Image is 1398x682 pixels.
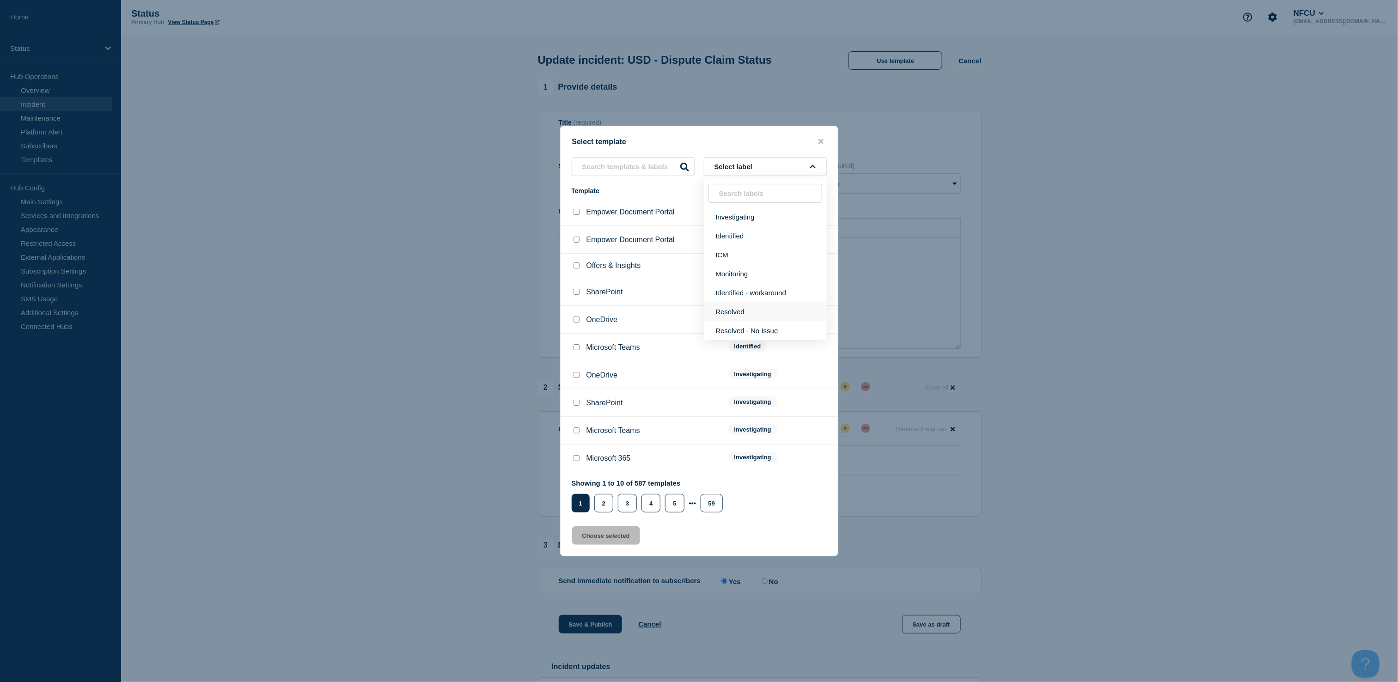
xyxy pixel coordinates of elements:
input: OneDrive checkbox [574,317,580,323]
button: 3 [618,494,637,512]
button: 2 [594,494,613,512]
p: Empower Document Portal [586,236,675,244]
span: Select label [714,163,757,170]
div: Template [572,187,719,195]
input: Microsoft Teams checkbox [574,427,580,433]
div: Select template [561,137,838,146]
input: Microsoft 365 checkbox [574,455,580,461]
button: close button [816,137,826,146]
button: 4 [641,494,660,512]
span: Investigating [728,424,777,435]
span: Investigating [728,369,777,379]
button: Monitoring [704,264,827,283]
p: Empower Document Portal [586,208,675,216]
button: 5 [665,494,684,512]
input: Search templates & labels [572,157,695,176]
p: Offers & Insights [586,262,641,270]
button: 59 [701,494,723,512]
input: SharePoint checkbox [574,289,580,295]
button: Choose selected [572,526,640,545]
p: OneDrive [586,371,618,379]
span: Investigating [728,396,777,407]
input: Search labels [708,184,822,203]
input: Empower Document Portal checkbox [574,237,580,243]
input: Microsoft Teams checkbox [574,344,580,350]
button: Identified - workaround [704,283,827,302]
button: Select label [704,157,827,176]
button: Resolved - No Issue [704,321,827,340]
button: 1 [572,494,590,512]
input: Offers & Insights checkbox [574,262,580,268]
p: Microsoft Teams [586,426,640,435]
p: Microsoft 365 [586,454,631,463]
p: SharePoint [586,288,623,296]
button: Identified [704,226,827,245]
p: SharePoint [586,399,623,407]
button: ICM [704,245,827,264]
button: Investigating [704,207,827,226]
p: OneDrive [586,316,618,324]
input: OneDrive checkbox [574,372,580,378]
input: SharePoint checkbox [574,400,580,406]
p: Microsoft Teams [586,343,640,352]
input: Empower Document Portal checkbox [574,209,580,215]
p: Showing 1 to 10 of 587 templates [572,479,728,487]
span: Identified [728,341,767,352]
button: Resolved [704,302,827,321]
span: Investigating [728,452,777,463]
